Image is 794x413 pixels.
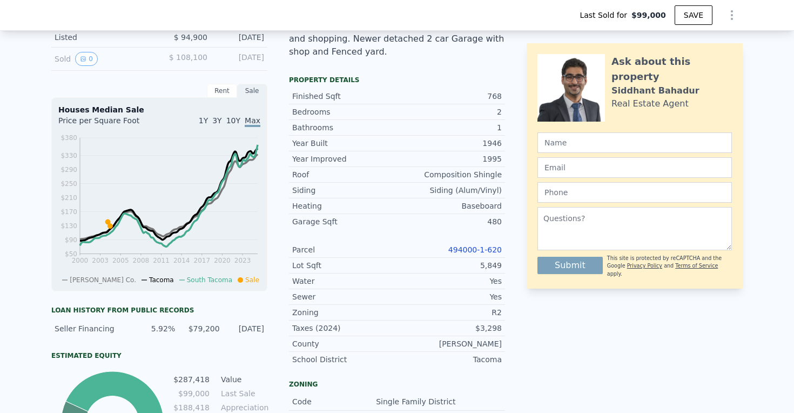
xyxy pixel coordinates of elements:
[207,84,237,98] div: Rent
[607,255,732,278] div: This site is protected by reCAPTCHA and the Google and apply.
[137,323,175,334] div: 5.92%
[292,106,397,117] div: Bedrooms
[292,185,397,196] div: Siding
[631,10,666,21] span: $99,000
[60,134,77,142] tspan: $380
[627,263,662,269] a: Privacy Policy
[112,257,129,264] tspan: 2005
[92,257,109,264] tspan: 2003
[72,257,89,264] tspan: 2000
[292,276,397,287] div: Water
[675,5,712,25] button: SAVE
[292,138,397,149] div: Year Built
[194,257,211,264] tspan: 2017
[226,116,240,125] span: 10Y
[292,169,397,180] div: Roof
[397,338,502,349] div: [PERSON_NAME]
[397,122,502,133] div: 1
[51,351,267,360] div: Estimated Equity
[292,260,397,271] div: Lot Sqft
[611,84,699,97] div: Siddhant Bahadur
[149,276,174,284] span: Tacoma
[292,244,397,255] div: Parcel
[55,323,131,334] div: Seller Financing
[397,216,502,227] div: 480
[397,354,502,365] div: Tacoma
[537,257,603,274] button: Submit
[60,194,77,202] tspan: $210
[292,91,397,102] div: Finished Sqft
[292,323,397,334] div: Taxes (2024)
[611,97,689,110] div: Real Estate Agent
[292,396,376,407] div: Code
[173,257,190,264] tspan: 2014
[721,4,743,26] button: Show Options
[60,166,77,174] tspan: $290
[289,76,505,84] div: Property details
[397,106,502,117] div: 2
[289,380,505,389] div: Zoning
[55,32,151,43] div: Listed
[187,276,232,284] span: South Tacoma
[153,257,170,264] tspan: 2011
[397,185,502,196] div: Siding (Alum/Vinyl)
[219,374,267,385] td: Value
[292,122,397,133] div: Bathrooms
[237,84,267,98] div: Sale
[245,276,259,284] span: Sale
[58,115,159,132] div: Price per Square Foot
[55,52,151,66] div: Sold
[397,276,502,287] div: Yes
[611,54,732,84] div: Ask about this property
[397,154,502,164] div: 1995
[397,307,502,318] div: R2
[397,323,502,334] div: $3,298
[292,291,397,302] div: Sewer
[397,201,502,211] div: Baseboard
[397,291,502,302] div: Yes
[580,10,631,21] span: Last Sold for
[292,338,397,349] div: County
[60,208,77,216] tspan: $170
[448,245,502,254] a: 494000-1-620
[174,33,207,42] span: $ 94,900
[292,307,397,318] div: Zoning
[58,104,260,115] div: Houses Median Sale
[289,6,505,58] div: Great home, Good Location. Good starter home or investment property.Located close to schools and ...
[216,52,264,66] div: [DATE]
[212,116,221,125] span: 3Y
[75,52,98,66] button: View historical data
[65,236,77,244] tspan: $90
[376,396,457,407] div: Single Family District
[397,260,502,271] div: 5,849
[397,169,502,180] div: Composition Shingle
[199,116,208,125] span: 1Y
[292,216,397,227] div: Garage Sqft
[216,32,264,43] div: [DATE]
[234,257,251,264] tspan: 2023
[173,388,210,399] td: $99,000
[133,257,150,264] tspan: 2008
[70,276,136,284] span: [PERSON_NAME] Co.
[60,152,77,159] tspan: $330
[537,182,732,203] input: Phone
[219,388,267,399] td: Last Sale
[60,222,77,230] tspan: $130
[169,53,207,62] span: $ 108,100
[214,257,231,264] tspan: 2020
[51,306,267,315] div: Loan history from public records
[60,180,77,188] tspan: $250
[675,263,718,269] a: Terms of Service
[181,323,219,334] div: $79,200
[173,374,210,385] td: $287,418
[292,201,397,211] div: Heating
[397,91,502,102] div: 768
[245,116,260,127] span: Max
[292,354,397,365] div: School District
[537,157,732,178] input: Email
[292,154,397,164] div: Year Improved
[397,138,502,149] div: 1946
[226,323,264,334] div: [DATE]
[65,250,77,258] tspan: $50
[537,132,732,153] input: Name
